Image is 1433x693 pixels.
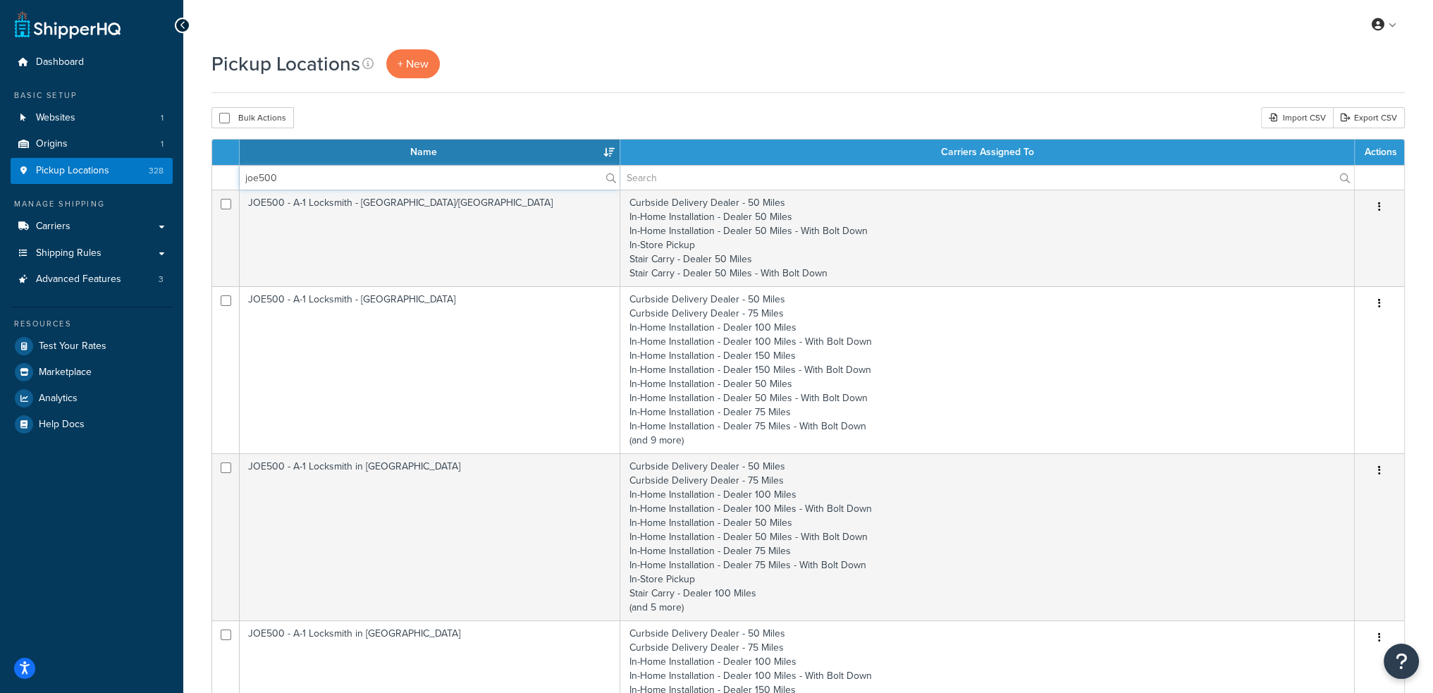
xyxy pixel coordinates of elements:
button: Bulk Actions [211,107,294,128]
th: Carriers Assigned To [620,140,1355,165]
div: Basic Setup [11,90,173,102]
span: Help Docs [39,419,85,431]
td: Curbside Delivery Dealer - 50 Miles Curbside Delivery Dealer - 75 Miles In-Home Installation - De... [620,286,1355,453]
a: Marketplace [11,360,173,385]
span: 1 [161,112,164,124]
li: Pickup Locations [11,158,173,184]
th: Actions [1355,140,1404,165]
a: Advanced Features 3 [11,266,173,293]
a: Shipping Rules [11,240,173,266]
th: Name : activate to sort column descending [240,140,620,165]
input: Search [240,166,620,190]
a: Origins 1 [11,131,173,157]
span: Carriers [36,221,70,233]
td: JOE500 - A-1 Locksmith in [GEOGRAPHIC_DATA] [240,453,620,620]
a: Test Your Rates [11,333,173,359]
a: Carriers [11,214,173,240]
span: Marketplace [39,367,92,379]
span: Pickup Locations [36,165,109,177]
h1: Pickup Locations [211,50,360,78]
span: Test Your Rates [39,341,106,352]
td: JOE500 - A-1 Locksmith - [GEOGRAPHIC_DATA] [240,286,620,453]
a: Pickup Locations 328 [11,158,173,184]
div: Manage Shipping [11,198,173,210]
div: Resources [11,318,173,330]
a: ShipperHQ Home [15,11,121,39]
li: Advanced Features [11,266,173,293]
span: 328 [149,165,164,177]
span: Origins [36,138,68,150]
span: Dashboard [36,56,84,68]
td: Curbside Delivery Dealer - 50 Miles Curbside Delivery Dealer - 75 Miles In-Home Installation - De... [620,453,1355,620]
td: JOE500 - A-1 Locksmith - [GEOGRAPHIC_DATA]/[GEOGRAPHIC_DATA] [240,190,620,286]
input: Search [620,166,1354,190]
span: Websites [36,112,75,124]
span: 1 [161,138,164,150]
li: Origins [11,131,173,157]
span: + New [398,56,429,72]
button: Open Resource Center [1384,644,1419,679]
a: Help Docs [11,412,173,437]
a: Dashboard [11,49,173,75]
span: Shipping Rules [36,247,102,259]
span: 3 [159,274,164,286]
a: + New [386,49,440,78]
li: Websites [11,105,173,131]
span: Advanced Features [36,274,121,286]
div: Import CSV [1261,107,1333,128]
span: Analytics [39,393,78,405]
a: Analytics [11,386,173,411]
a: Websites 1 [11,105,173,131]
td: Curbside Delivery Dealer - 50 Miles In-Home Installation - Dealer 50 Miles In-Home Installation -... [620,190,1355,286]
a: Export CSV [1333,107,1405,128]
